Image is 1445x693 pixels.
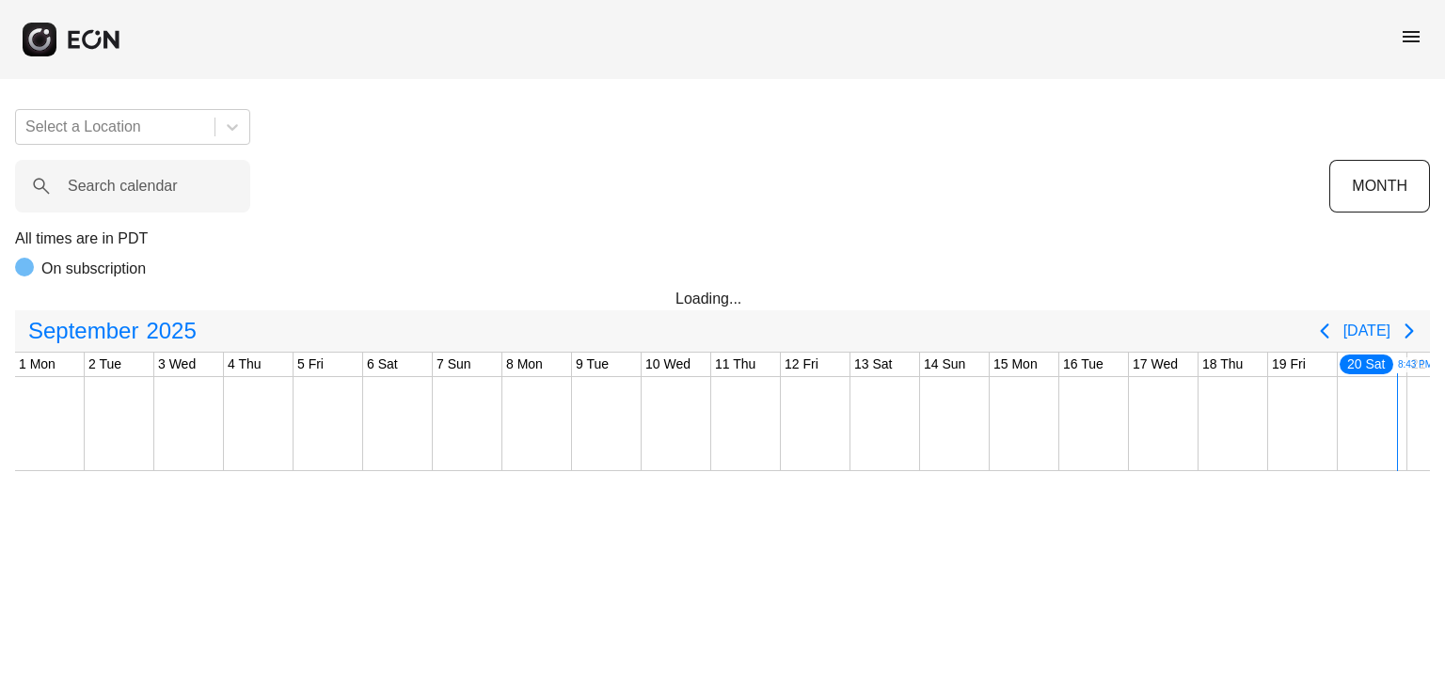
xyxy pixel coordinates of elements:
[85,353,125,376] div: 2 Tue
[1306,312,1343,350] button: Previous page
[24,312,142,350] span: September
[572,353,612,376] div: 9 Tue
[433,353,475,376] div: 7 Sun
[154,353,199,376] div: 3 Wed
[642,353,694,376] div: 10 Wed
[142,312,199,350] span: 2025
[68,175,178,197] label: Search calendar
[1343,314,1390,348] button: [DATE]
[1400,25,1422,48] span: menu
[15,228,1430,250] p: All times are in PDT
[990,353,1041,376] div: 15 Mon
[17,312,208,350] button: September2025
[41,258,146,280] p: On subscription
[1059,353,1107,376] div: 16 Tue
[920,353,969,376] div: 14 Sun
[1268,353,1310,376] div: 19 Fri
[15,353,59,376] div: 1 Mon
[1329,160,1430,213] button: MONTH
[502,353,547,376] div: 8 Mon
[1129,353,1182,376] div: 17 Wed
[675,288,770,310] div: Loading...
[1390,312,1428,350] button: Next page
[781,353,822,376] div: 12 Fri
[363,353,402,376] div: 6 Sat
[1338,353,1394,376] div: 20 Sat
[1199,353,1247,376] div: 18 Thu
[224,353,265,376] div: 4 Thu
[294,353,327,376] div: 5 Fri
[850,353,896,376] div: 13 Sat
[711,353,759,376] div: 11 Thu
